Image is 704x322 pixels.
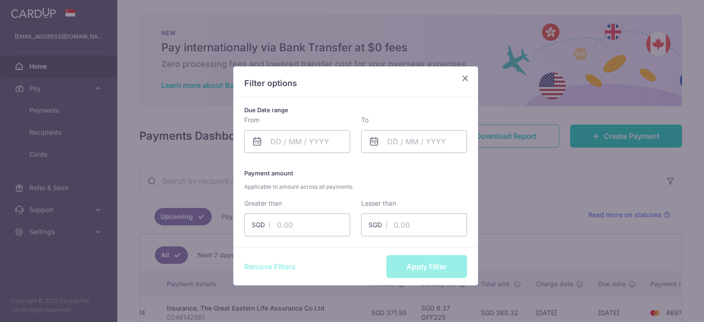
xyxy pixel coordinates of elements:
p: Filter options [244,77,467,89]
span: Applicable to amount across all payments. [244,182,467,191]
input: DD / MM / YYYY [361,130,467,153]
input: DD / MM / YYYY [244,130,350,153]
button: Close [460,73,471,84]
input: 0.00 [244,213,350,236]
label: To [361,115,368,125]
label: Greater than [244,199,282,208]
input: 0.00 [361,213,467,236]
label: From [244,115,259,125]
p: Due Date range [244,104,467,115]
p: Payment amount [244,168,467,191]
span: SGD [368,220,387,229]
label: Lesser than [361,199,396,208]
span: SGD [252,220,270,229]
